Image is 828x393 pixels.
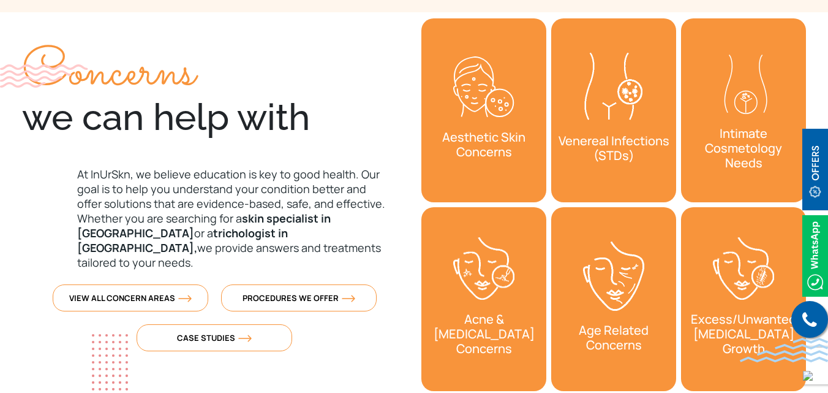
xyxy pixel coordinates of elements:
[681,207,806,391] div: 2 / 2
[551,207,676,391] div: 1 / 2
[221,284,377,311] a: Procedures We Offerorange-arrow
[681,18,806,202] a: Intimate Cosmetology Needs
[681,18,806,202] div: 1 / 2
[803,371,813,381] img: up-blue-arrow.svg
[681,120,806,177] h3: Intimate Cosmetology Needs
[551,207,676,391] a: Age Related Concerns
[22,49,407,139] div: we can help with
[243,292,355,303] span: Procedures We Offer
[713,237,774,300] img: Unwanted-Body-Hair-Growth-Icon-1
[583,242,644,311] img: Age-Related-Concerns
[421,124,546,166] h3: Aesthetic Skin Concerns
[77,211,331,240] strong: skin specialist in [GEOGRAPHIC_DATA]
[53,284,208,311] a: View All Concern Areasorange-arrow
[681,306,806,362] h3: Excess/Unwanted [MEDICAL_DATA] Growth
[551,317,676,359] h3: Age Related Concerns
[740,338,828,362] img: bluewave
[77,226,288,255] strong: trichologist in [GEOGRAPHIC_DATA],
[178,295,192,302] img: orange-arrow
[421,18,546,202] a: Aesthetic Skin Concerns
[421,306,546,362] h3: Acne & [MEDICAL_DATA] Concerns
[583,53,644,121] img: Venereal-Infections-STDs-icon
[421,207,546,391] a: Acne & [MEDICAL_DATA] Concerns
[22,32,195,113] span: Concerns
[22,167,407,270] p: At InUrSkn, we believe education is key to good health. Our goal is to help you understand your c...
[551,18,676,202] div: 2 / 2
[453,237,514,300] img: Acne-&-Acne-Scars-Concerns
[713,45,774,114] img: Intimate-dermat-concerns
[421,207,546,391] div: 2 / 2
[177,332,252,343] span: Case Studies
[69,292,192,303] span: View All Concern Areas
[802,129,828,210] img: offerBt
[453,56,514,118] img: Concerns-icon2
[551,128,676,169] h3: Venereal Infections (STDs)
[421,18,546,202] div: 2 / 2
[342,295,355,302] img: orange-arrow
[802,248,828,261] a: Whatsappicon
[681,207,806,391] a: Excess/Unwanted [MEDICAL_DATA] Growth
[238,335,252,342] img: orange-arrow
[137,324,292,351] a: Case Studiesorange-arrow
[551,18,676,202] a: Venereal Infections (STDs)
[802,215,828,297] img: Whatsappicon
